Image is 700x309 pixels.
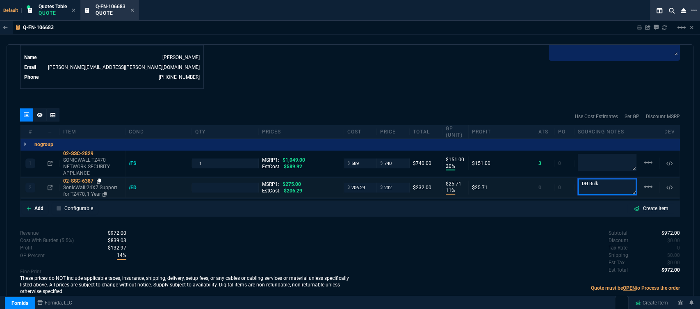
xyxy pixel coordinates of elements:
p: undefined [609,237,628,244]
span: OPEN [623,285,636,291]
p: SonicWall 24X7 Support for TZ470, 1 Year [63,184,122,197]
p: Quote [96,10,125,16]
mat-icon: Example home icon [643,182,653,192]
div: # [21,128,40,135]
a: Create Item [627,203,675,214]
a: msbcCompanyName [35,299,75,307]
span: Phone [24,74,39,80]
nx-icon: Split Panels [653,6,666,16]
div: $232.00 [413,184,439,191]
a: Create Item [632,297,671,309]
p: Configurable [64,205,93,212]
p: undefined [609,259,625,266]
p: spec.value [654,229,680,237]
a: Set GP [625,113,639,120]
div: MSRP1: [262,157,340,163]
p: With Burden (5.5%) [20,244,32,252]
span: Name [24,55,36,60]
a: 469-249-2107 [159,74,200,80]
a: [PERSON_NAME] [162,55,200,60]
div: EstCost: [262,163,340,170]
div: dev [660,128,679,135]
span: Default [3,8,22,13]
p: nogroup [34,141,53,148]
span: Revenue [108,230,126,236]
span: 972 [661,230,680,236]
p: Quote must be to Process the order [350,284,680,292]
span: 0 [558,185,561,190]
p: spec.value [100,244,126,252]
div: Profit [469,128,535,135]
tr: undefined [24,53,200,62]
div: $25.71 [472,184,531,191]
span: 0 [538,185,541,190]
p: These prices do NOT include applicable taxes, insurance, shipping, delivery, setup fees, or any c... [20,275,350,295]
span: Quotes Table [39,4,67,9]
p: 11% [446,187,455,195]
div: MSRP1: [262,181,340,188]
div: Sourcing Notes [575,128,640,135]
span: $ [380,184,383,191]
span: $589.92 [284,164,302,169]
nx-icon: Back to Table [3,25,8,30]
span: 972 [661,267,680,273]
p: 20% [446,163,455,170]
p: undefined [609,252,628,259]
span: 0 [558,160,561,166]
span: $206.29 [284,188,302,194]
p: Q-FN-106683 [23,24,54,31]
p: spec.value [100,237,126,244]
span: With Burden (5.5%) [108,245,126,251]
div: /FS [129,160,144,167]
nx-icon: Open In Opposite Panel [48,185,52,190]
p: spec.value [660,252,680,259]
p: Add [34,205,43,212]
div: Total [410,128,442,135]
div: cost [344,128,377,135]
p: 2 [29,184,32,191]
p: Cost With Burden (5.5%) [20,237,74,244]
p: spec.value [100,229,126,237]
div: Item [60,128,125,135]
span: Cost With Burden (5.5%) [108,238,126,243]
nx-icon: Close Tab [72,7,75,14]
div: /ED [129,184,144,191]
p: Revenue [20,229,39,237]
nx-icon: Search [666,6,678,16]
mat-icon: Example home icon [677,23,686,32]
div: EstCost: [262,188,340,194]
div: 02-SSC-6387 [63,178,122,184]
p: $25.71 [446,181,465,187]
span: With Burden (5.5%) [117,252,126,260]
p: SONICWALL TZ470 NETWORK SECURITY APPLIANCE [63,157,122,176]
p: undefined [609,229,627,237]
span: $275.00 [283,181,301,187]
div: qty [192,128,258,135]
tr: undefined [24,73,200,81]
a: Hide Workbench [690,24,693,31]
p: spec.value [109,252,126,260]
p: undefined [609,244,627,252]
span: Q-FN-106683 [96,4,125,9]
span: $1,049.00 [283,157,305,163]
div: cond [125,128,192,135]
p: spec.value [660,259,680,266]
p: 1 [29,160,32,167]
span: $ [347,184,350,191]
p: spec.value [654,266,680,274]
span: $ [380,160,383,167]
tr: undefined [24,63,200,71]
mat-icon: Example home icon [643,158,653,167]
div: -- [40,128,60,135]
a: Use Cost Estimates [575,113,618,120]
div: $740.00 [413,160,439,167]
p: Quote [39,10,67,16]
span: 0 [667,252,680,258]
div: prices [259,128,344,135]
nx-icon: Open New Tab [691,7,697,14]
nx-icon: Close Workbench [678,6,689,16]
div: price [377,128,410,135]
p: $151.00 [446,156,465,163]
span: 0 [667,260,680,266]
span: 3 [538,160,541,166]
